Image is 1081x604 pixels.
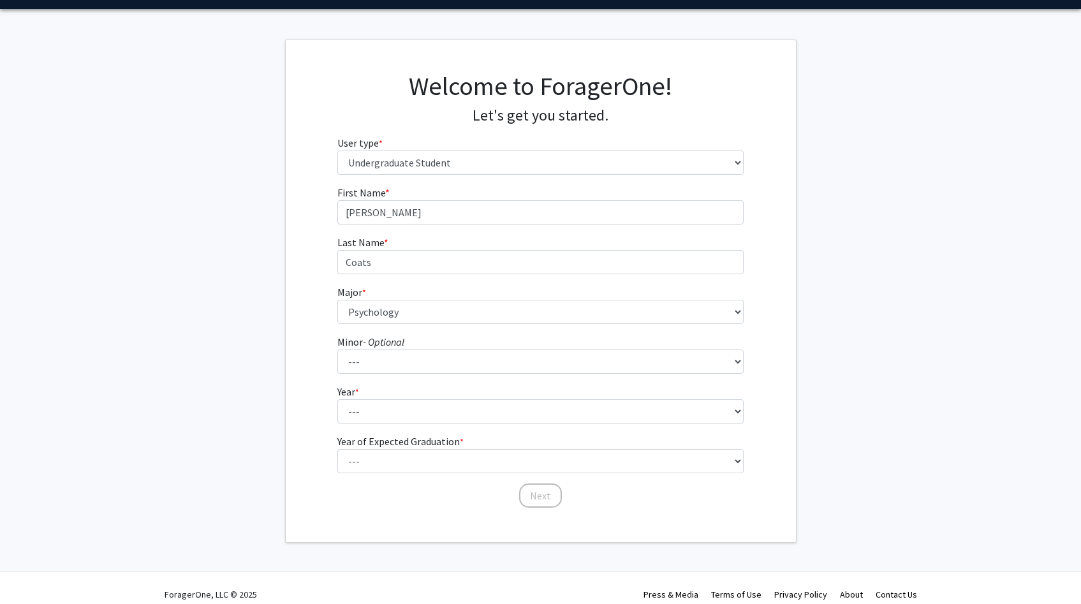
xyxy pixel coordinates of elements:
a: Contact Us [876,589,917,600]
a: Press & Media [643,589,698,600]
label: Year of Expected Graduation [337,434,464,449]
iframe: Chat [10,547,54,594]
label: Major [337,284,366,300]
label: Minor [337,334,404,350]
label: Year [337,384,359,399]
a: Privacy Policy [774,589,827,600]
label: User type [337,135,383,151]
h1: Welcome to ForagerOne! [337,71,744,101]
a: Terms of Use [711,589,761,600]
i: - Optional [363,335,404,348]
span: Last Name [337,236,384,249]
button: Next [519,483,562,508]
a: About [840,589,863,600]
span: First Name [337,186,385,199]
h4: Let's get you started. [337,107,744,125]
